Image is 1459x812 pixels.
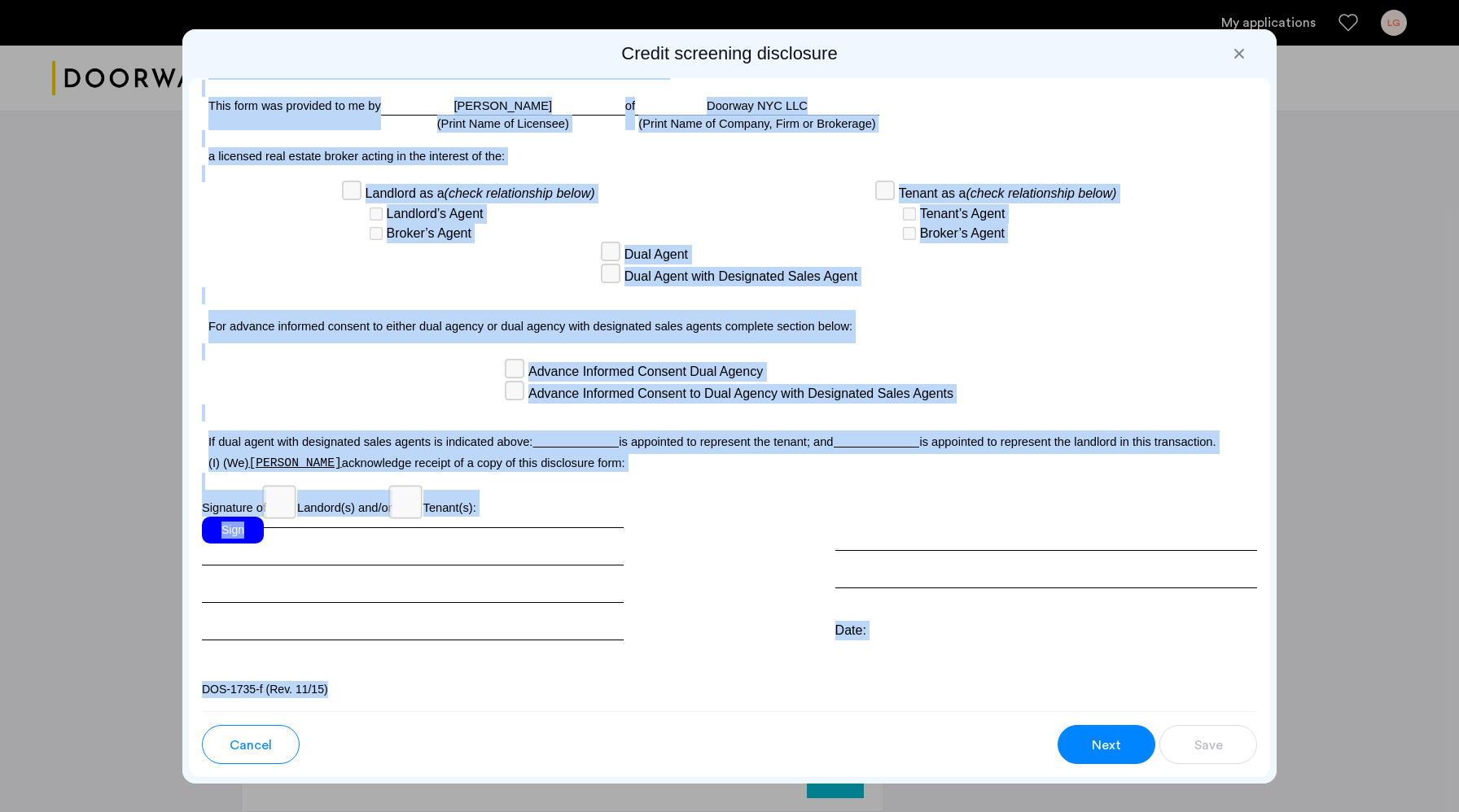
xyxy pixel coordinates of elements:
span: Save [1194,736,1223,755]
span: Advance Informed Consent Dual Agency [528,362,763,382]
span: Tenant as a [899,184,1117,203]
span: Landlord as a [366,184,595,203]
h2: Credit screening disclosure [189,42,1270,65]
p: a licensed real estate broker acting in the interest of the: [202,147,1257,165]
p: DOS-1735-f (Rev. 11/15) [202,681,1257,698]
p: (I) (We) acknowledge receipt of a copy of this disclosure form: [202,454,1257,472]
div: (Print Name of Licensee) [437,115,569,133]
button: button [202,725,300,764]
button: button [1159,725,1257,764]
span: Tenant’s Agent [920,204,1006,224]
div: Sign [202,517,264,544]
span: Dual Agent with Designated Sales Agent [624,267,857,286]
span: Next [1092,736,1121,755]
i: (check relationship below) [445,186,595,200]
p: For advance informed consent to either dual agency or dual agency with designated sales agents co... [202,304,1257,343]
p: Signature of Landord(s) and/or Tenant(s): [202,490,1257,517]
div: Date: [835,621,1257,640]
span: [PERSON_NAME] [248,456,341,469]
span: Dual Agent [624,245,688,264]
span: Broker’s Agent [387,224,471,243]
div: [PERSON_NAME] [381,97,625,116]
button: button [1058,725,1155,764]
span: Broker’s Agent [920,224,1005,243]
span: Advance Informed Consent to Dual Agency with Designated Sales Agents [528,384,953,404]
div: Doorway NYC LLC [635,97,879,116]
p: If dual agent with designated sales agents is indicated above: is appointed to represent the tena... [202,421,1257,454]
div: (Print Name of Company, Firm or Brokerage) [638,115,875,133]
i: (check relationship below) [966,186,1116,200]
div: This form was provided to me by of [202,97,1257,130]
span: Cancel [230,736,272,755]
span: Landlord’s Agent [387,204,484,224]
